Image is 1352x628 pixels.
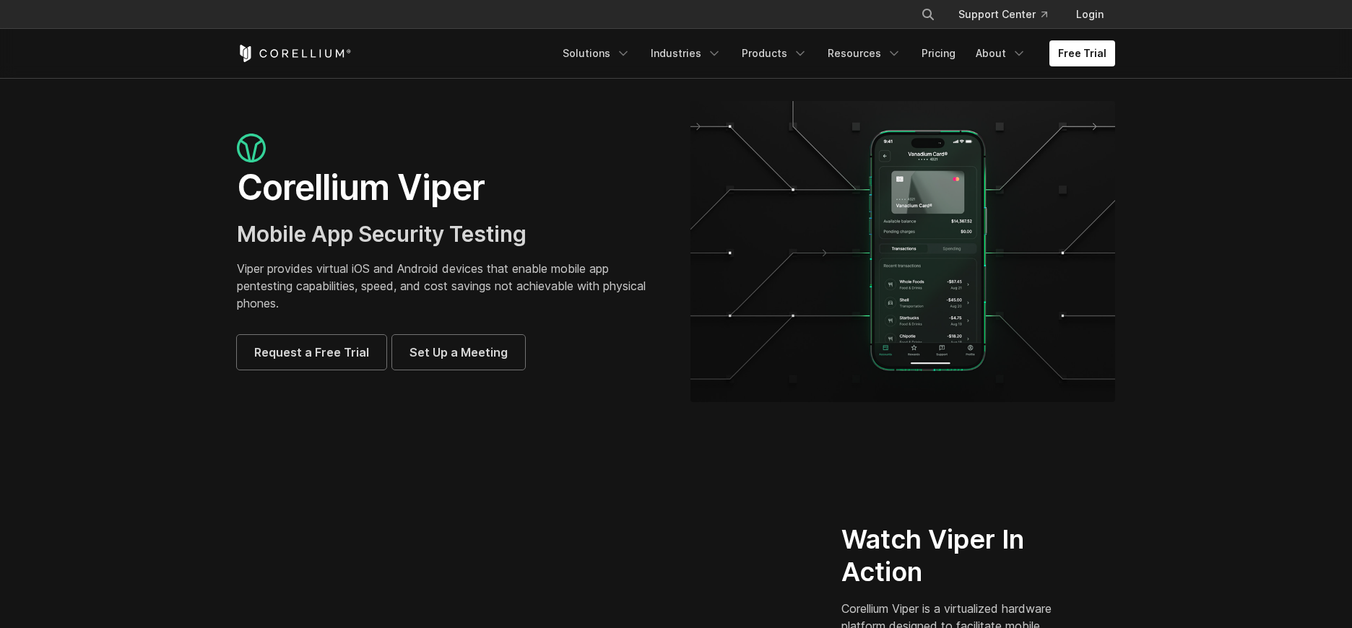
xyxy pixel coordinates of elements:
[841,523,1060,588] h2: Watch Viper In Action
[237,335,386,370] a: Request a Free Trial
[554,40,639,66] a: Solutions
[1049,40,1115,66] a: Free Trial
[554,40,1115,66] div: Navigation Menu
[237,260,662,312] p: Viper provides virtual iOS and Android devices that enable mobile app pentesting capabilities, sp...
[947,1,1059,27] a: Support Center
[237,166,662,209] h1: Corellium Viper
[915,1,941,27] button: Search
[1065,1,1115,27] a: Login
[392,335,525,370] a: Set Up a Meeting
[913,40,964,66] a: Pricing
[409,344,508,361] span: Set Up a Meeting
[237,221,526,247] span: Mobile App Security Testing
[903,1,1115,27] div: Navigation Menu
[967,40,1035,66] a: About
[237,134,266,163] img: viper_icon_large
[819,40,910,66] a: Resources
[237,45,352,62] a: Corellium Home
[690,101,1115,402] img: viper_hero
[642,40,730,66] a: Industries
[254,344,369,361] span: Request a Free Trial
[733,40,816,66] a: Products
